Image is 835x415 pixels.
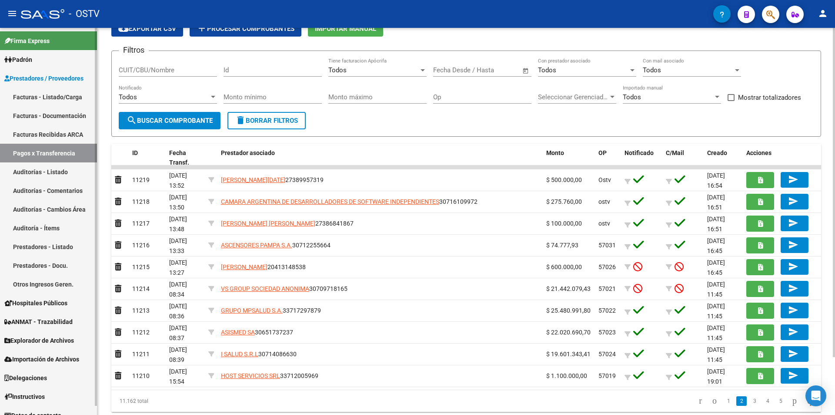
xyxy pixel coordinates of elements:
[546,372,587,379] span: $ 1.100.000,00
[4,36,50,46] span: Firma Express
[598,372,616,379] span: 57019
[621,144,662,172] datatable-header-cell: Notificado
[723,396,734,406] a: 1
[746,149,772,156] span: Acciones
[221,242,331,249] span: 30712255664
[127,117,213,125] span: Buscar Comprobante
[221,220,354,227] span: 27386841867
[662,144,704,172] datatable-header-cell: C/Mail
[775,396,786,406] a: 5
[433,66,461,74] input: Start date
[707,346,725,363] span: [DATE] 11:45
[169,281,187,298] span: [DATE] 08:34
[818,8,828,19] mat-icon: person
[169,216,187,233] span: [DATE] 13:48
[4,298,67,308] span: Hospitales Públicos
[169,303,187,320] span: [DATE] 08:36
[538,66,556,74] span: Todos
[221,149,275,156] span: Prestador asociado
[666,149,684,156] span: C/Mail
[788,174,798,185] mat-icon: send
[735,394,748,408] li: page 2
[308,20,383,37] button: Importar Manual
[221,220,315,227] span: [PERSON_NAME] [PERSON_NAME]
[643,66,661,74] span: Todos
[788,370,798,381] mat-icon: send
[119,93,137,101] span: Todos
[169,324,187,341] span: [DATE] 08:37
[546,149,564,156] span: Monto
[598,263,616,270] span: 57026
[598,220,610,227] span: ostv
[546,242,578,249] span: $ 74.777,93
[707,237,725,254] span: [DATE] 16:45
[595,144,621,172] datatable-header-cell: OP
[221,351,258,358] span: I SALUD S.R.L
[598,242,616,249] span: 57031
[749,396,760,406] a: 3
[4,354,79,364] span: Importación de Archivos
[521,66,531,76] button: Open calendar
[132,220,150,227] span: 11217
[543,144,595,172] datatable-header-cell: Monto
[197,23,207,34] mat-icon: add
[546,263,582,270] span: $ 600.000,00
[235,115,246,125] mat-icon: delete
[221,307,321,314] span: 33717297879
[132,263,150,270] span: 11215
[118,25,176,33] span: Exportar CSV
[132,307,150,314] span: 11213
[118,23,129,34] mat-icon: cloud_download
[221,285,309,292] span: VS GROUP SOCIEDAD ANONIMA
[132,372,150,379] span: 11210
[4,336,74,345] span: Explorador de Archivos
[169,368,187,385] span: [DATE] 15:54
[774,394,787,408] li: page 5
[722,394,735,408] li: page 1
[235,117,298,125] span: Borrar Filtros
[788,396,801,406] a: go to next page
[328,66,347,74] span: Todos
[743,144,821,172] datatable-header-cell: Acciones
[69,4,100,24] span: - OSTV
[166,144,205,172] datatable-header-cell: Fecha Transf.
[704,144,743,172] datatable-header-cell: Creado
[748,394,761,408] li: page 3
[4,317,73,327] span: ANMAT - Trazabilidad
[221,242,292,249] span: ASCENSORES PAMPA S.A.
[598,329,616,336] span: 57023
[7,8,17,19] mat-icon: menu
[625,149,654,156] span: Notificado
[132,149,138,156] span: ID
[169,149,189,166] span: Fecha Transf.
[221,329,293,336] span: 30651737237
[788,283,798,294] mat-icon: send
[132,198,150,205] span: 11218
[546,329,591,336] span: $ 22.020.690,70
[598,198,610,205] span: ostv
[169,259,187,276] span: [DATE] 13:27
[598,149,607,156] span: OP
[623,93,641,101] span: Todos
[315,25,376,33] span: Importar Manual
[129,144,166,172] datatable-header-cell: ID
[4,55,32,64] span: Padrón
[119,112,220,129] button: Buscar Comprobante
[132,329,150,336] span: 11212
[762,396,773,406] a: 4
[4,392,45,402] span: Instructivos
[132,285,150,292] span: 11214
[707,281,725,298] span: [DATE] 11:45
[169,194,187,211] span: [DATE] 13:50
[190,20,301,37] button: Procesar Comprobantes
[788,305,798,315] mat-icon: send
[546,198,582,205] span: $ 275.760,00
[132,351,150,358] span: 11211
[761,394,774,408] li: page 4
[221,285,347,292] span: 30709718165
[598,176,611,183] span: Ostv
[221,198,478,205] span: 30716109972
[4,373,47,383] span: Delegaciones
[707,149,727,156] span: Creado
[221,329,255,336] span: ASISMED SA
